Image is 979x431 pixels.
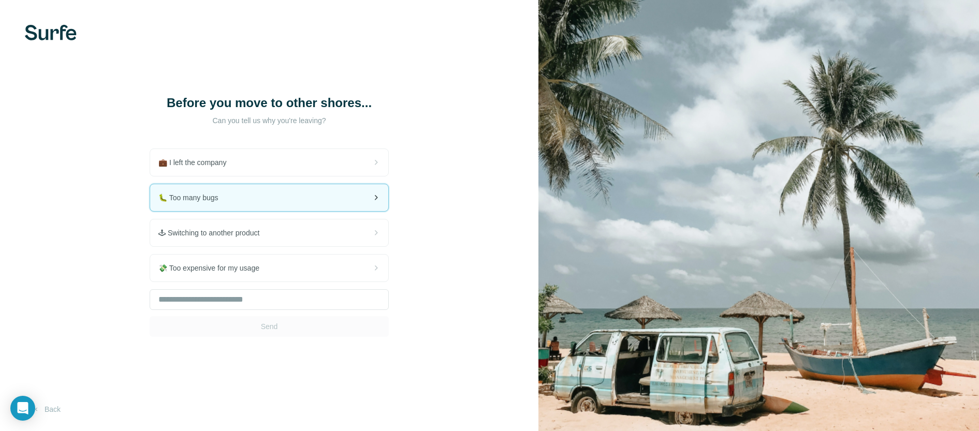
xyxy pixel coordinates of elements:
[158,263,268,273] span: 💸 Too expensive for my usage
[25,25,77,40] img: Surfe's logo
[10,396,35,421] div: Open Intercom Messenger
[158,157,235,168] span: 💼 I left the company
[166,115,373,126] p: Can you tell us why you're leaving?
[25,400,68,419] button: Back
[166,95,373,111] h1: Before you move to other shores...
[158,228,268,238] span: 🕹 Switching to another product
[158,192,227,203] span: 🐛 Too many bugs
